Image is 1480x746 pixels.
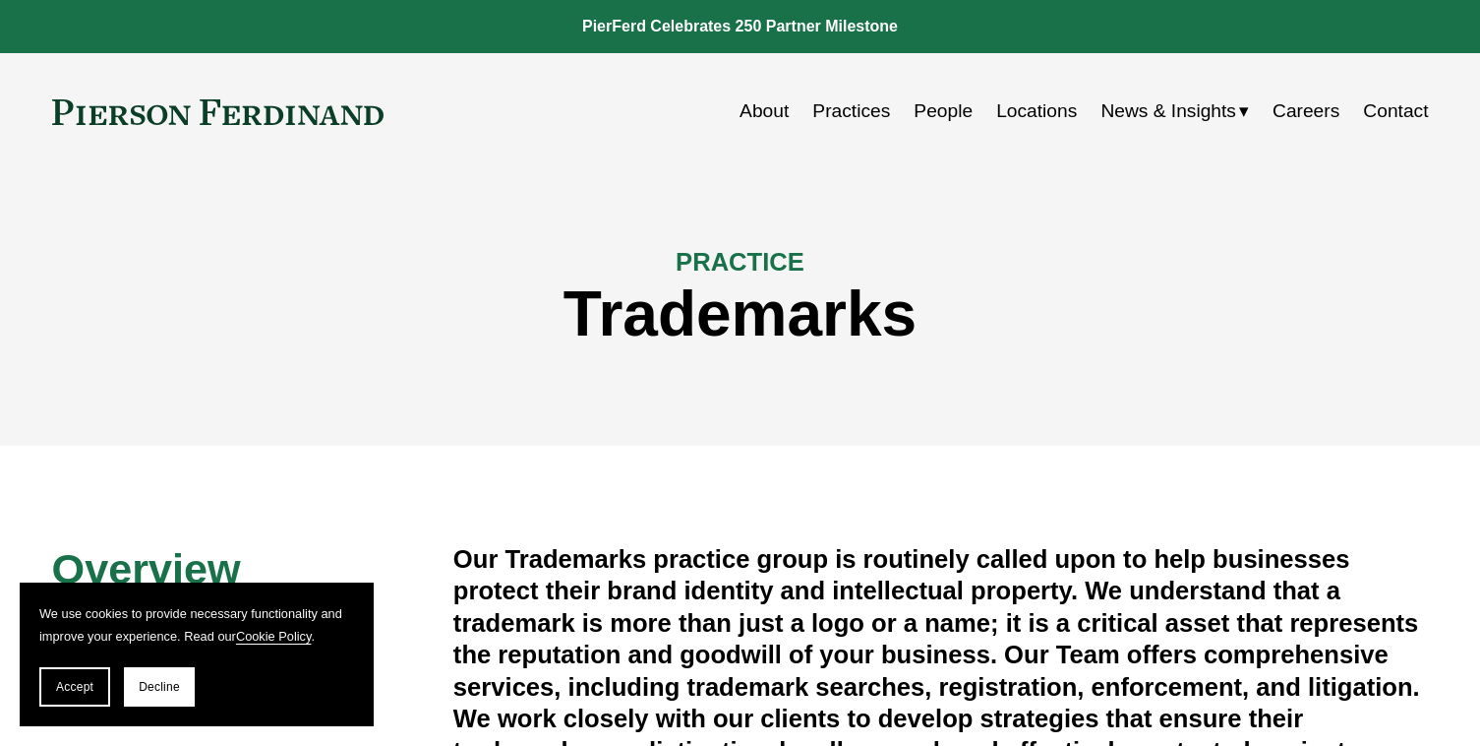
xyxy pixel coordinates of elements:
span: News & Insights [1100,94,1236,129]
span: Decline [139,680,180,694]
a: Practices [812,93,890,130]
a: Locations [996,93,1077,130]
span: PRACTICE [676,248,804,276]
button: Accept [39,667,110,707]
a: Careers [1273,93,1339,130]
a: Cookie Policy [236,629,312,644]
p: We use cookies to provide necessary functionality and improve your experience. Read our . [39,602,354,648]
section: Cookie banner [20,583,374,726]
h1: Trademarks [52,279,1429,350]
button: Decline [124,667,195,707]
a: About [740,93,789,130]
a: People [914,93,973,130]
span: Overview [52,545,241,592]
a: Contact [1363,93,1428,130]
span: Accept [56,680,93,694]
a: folder dropdown [1100,93,1249,130]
